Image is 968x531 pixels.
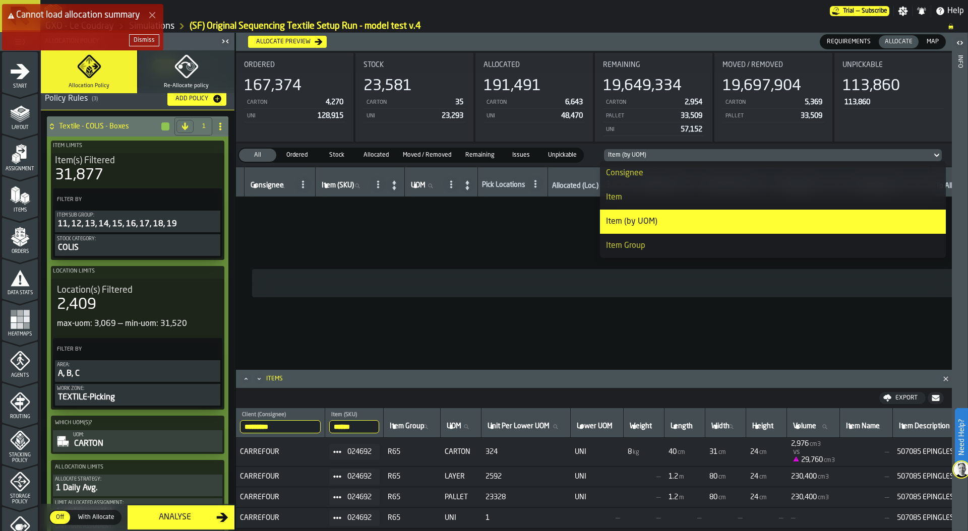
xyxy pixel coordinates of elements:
[940,374,952,384] button: Close
[388,420,436,433] input: label
[244,61,275,69] span: Ordered
[317,148,356,163] label: button-switch-multi-Stock
[606,216,940,228] div: Item (by UOM)
[134,37,155,44] div: Dismiss
[55,384,220,406] div: PolicyFilterItem-Work Zone
[55,234,220,256] button: Stock Category:COLIS
[669,448,677,456] span: 40
[842,95,944,109] div: StatList-item-
[50,511,70,524] div: thumb
[486,113,557,119] div: UNI
[347,473,372,481] span: 024692
[952,33,967,531] header: Info
[2,494,38,505] span: Storage Policy
[53,418,222,428] label: Which UOM(s)?
[326,99,343,106] span: 4,270
[605,113,677,119] div: PALLET
[750,473,758,481] span: 24
[681,126,702,133] span: 57,152
[355,57,473,73] div: Title
[16,11,140,20] span: Cannot load allocation summary
[724,99,800,106] div: CARTON
[55,194,202,205] label: Filter By
[603,77,682,95] div: 19,649,334
[791,493,830,501] span: FormattedValue
[2,84,38,89] span: Start
[355,53,473,142] div: stat-Stock
[359,151,393,160] span: Allocated
[244,61,345,69] div: Title
[411,181,426,189] span: label
[41,88,234,110] h3: title-section-[object Object]
[842,61,883,69] span: Unpickable
[486,448,567,456] span: 324
[445,493,477,501] span: PALLET
[55,482,220,494] div: 1 Daily Avg.
[55,166,103,184] div: 31,877
[842,77,900,95] div: 113,860
[57,242,218,254] div: COLIS
[711,422,730,430] span: label
[791,473,830,481] span: FormattedValue
[793,448,800,455] span: vs
[709,493,717,501] span: 80
[445,473,477,481] span: LAYER
[475,53,593,142] div: stat-Allocated
[844,448,889,456] span: —
[240,448,321,456] span: CARREFOUR
[356,148,396,163] label: button-switch-multi-Allocated
[956,409,967,466] label: Need Help?
[575,448,620,456] span: UNI
[505,151,538,160] span: Issues
[2,208,38,213] span: Items
[483,77,541,95] div: 191,491
[633,449,639,456] span: kg
[55,477,220,482] div: Allocate Strategy:
[409,179,441,192] input: label
[347,493,372,501] span: 024692
[801,456,823,464] span: 29,760
[722,61,824,69] div: Title
[347,448,372,456] span: 024692
[722,109,824,122] div: StatList-item-PALLET
[846,422,880,430] span: label
[73,438,220,450] div: CARTON
[145,8,159,22] button: Close Error
[2,331,38,337] span: Heatmaps
[134,511,216,523] div: Analyse
[364,61,384,69] span: Stock
[600,234,946,258] li: dropdown-item
[51,141,224,151] label: Item Limits
[55,234,220,256] div: PolicyFilterItem-Stock Category
[842,61,944,69] div: Title
[669,493,685,501] span: FormattedValue
[447,422,461,430] span: label
[445,420,477,433] input: label
[240,493,321,501] span: CARREFOUR
[606,191,940,204] div: Item
[53,475,222,496] div: PolicyFilterItem-Allocate Strategy
[801,112,822,119] span: 33,509
[57,391,218,404] div: TEXTILE-Picking
[55,500,220,506] div: Limit Allocated assignment:
[956,53,963,528] div: Info
[388,448,437,456] span: R65
[55,155,220,166] div: Title
[600,210,946,234] li: dropdown-item
[2,382,38,423] li: menu Routing
[818,474,829,481] span: cm3
[714,53,832,142] div: stat-Moved / Removed
[606,240,940,252] div: Item Group
[458,148,502,163] label: button-switch-multi-Remaining
[669,448,686,456] span: FormattedValue
[669,473,685,481] span: FormattedValue
[236,57,353,73] div: Title
[718,449,726,456] span: cm
[246,113,314,119] div: UNI
[606,167,940,179] div: Consignee
[752,422,773,430] span: label
[399,151,455,160] span: Moved / Removed
[628,448,632,456] span: 8
[244,109,345,122] div: StatList-item-UNI
[709,493,727,501] span: FormattedValue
